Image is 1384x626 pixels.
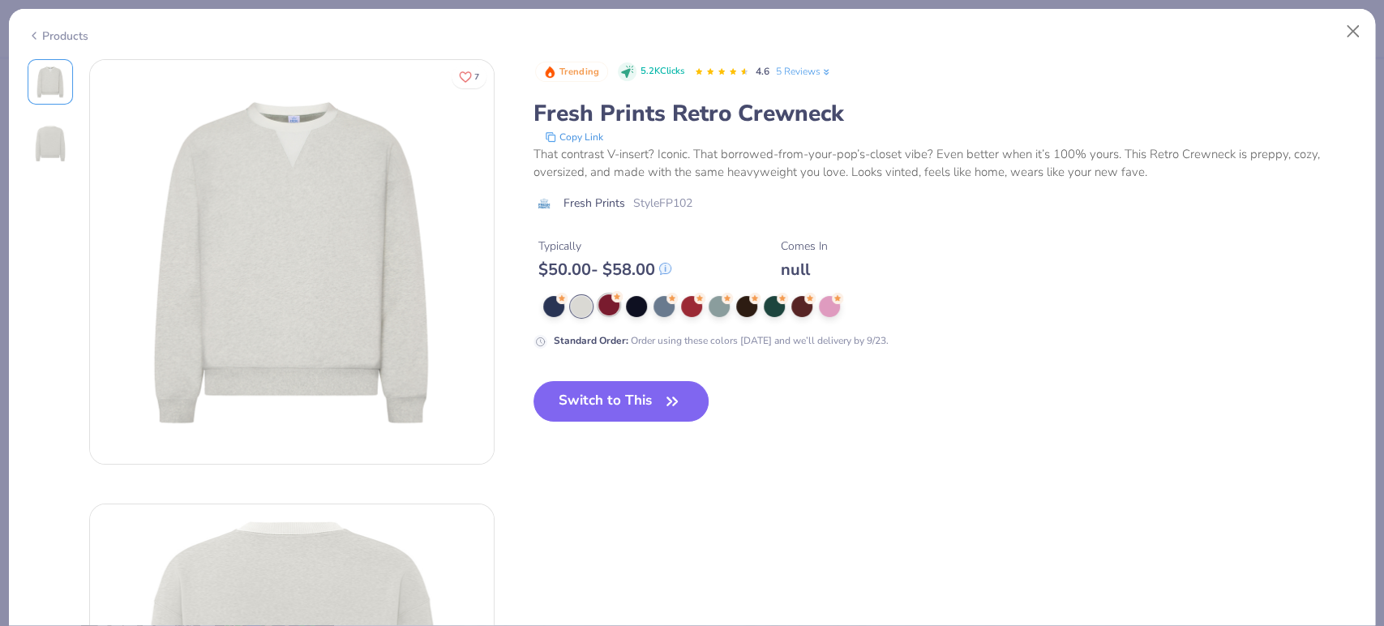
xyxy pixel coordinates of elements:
[1338,16,1369,47] button: Close
[533,98,1357,129] div: Fresh Prints Retro Crewneck
[641,65,684,79] span: 5.2K Clicks
[533,381,709,422] button: Switch to This
[776,64,832,79] a: 5 Reviews
[538,259,671,280] div: $ 50.00 - $ 58.00
[781,259,828,280] div: null
[694,59,749,85] div: 4.6 Stars
[535,62,608,83] button: Badge Button
[554,334,628,347] strong: Standard Order :
[538,238,671,255] div: Typically
[474,73,479,81] span: 7
[756,65,769,78] span: 4.6
[543,66,556,79] img: Trending sort
[540,129,608,145] button: copy to clipboard
[533,197,555,210] img: brand logo
[559,67,599,76] span: Trending
[781,238,828,255] div: Comes In
[563,195,625,212] span: Fresh Prints
[533,145,1357,182] div: That contrast V-insert? Iconic. That borrowed-from-your-pop’s-closet vibe? Even better when it’s ...
[633,195,692,212] span: Style FP102
[31,124,70,163] img: Back
[28,28,88,45] div: Products
[452,65,486,88] button: Like
[90,60,494,464] img: Front
[31,62,70,101] img: Front
[554,333,889,348] div: Order using these colors [DATE] and we’ll delivery by 9/23.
